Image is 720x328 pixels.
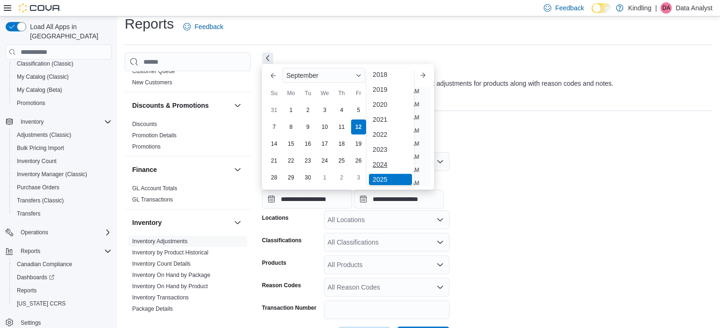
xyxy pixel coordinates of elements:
[369,174,412,185] div: 2025
[300,136,315,151] div: day-16
[13,259,76,270] a: Canadian Compliance
[125,15,174,33] h1: Reports
[132,283,208,290] span: Inventory On Hand by Product
[284,153,299,168] div: day-22
[17,227,112,238] span: Operations
[2,245,115,258] button: Reports
[26,22,112,41] span: Load All Apps in [GEOGRAPHIC_DATA]
[132,132,177,139] a: Promotion Details
[262,282,301,289] label: Reason Codes
[132,260,191,268] span: Inventory Count Details
[17,274,54,281] span: Dashboards
[132,238,187,245] a: Inventory Adjustments
[334,119,349,134] div: day-11
[300,103,315,118] div: day-2
[132,218,162,227] h3: Inventory
[13,208,112,219] span: Transfers
[132,316,173,324] span: Package History
[132,271,210,279] span: Inventory On Hand by Package
[13,129,75,141] a: Adjustments (Classic)
[266,68,281,83] button: Previous Month
[17,116,112,127] span: Inventory
[17,197,64,204] span: Transfers (Classic)
[132,306,173,312] a: Package Details
[262,52,273,64] button: Next
[267,86,282,101] div: Su
[13,142,112,154] span: Bulk Pricing Import
[132,218,230,227] button: Inventory
[132,317,173,323] a: Package History
[17,184,60,191] span: Purchase Orders
[21,229,48,236] span: Operations
[369,114,412,125] div: 2021
[351,153,366,168] div: day-26
[351,136,366,151] div: day-19
[284,103,299,118] div: day-1
[13,272,58,283] a: Dashboards
[300,119,315,134] div: day-9
[13,182,63,193] a: Purchase Orders
[9,155,115,168] button: Inventory Count
[17,131,71,139] span: Adjustments (Classic)
[351,119,366,134] div: day-12
[9,207,115,220] button: Transfers
[286,72,318,79] span: September
[13,84,66,96] a: My Catalog (Beta)
[13,259,112,270] span: Canadian Compliance
[13,156,112,167] span: Inventory Count
[262,259,286,267] label: Products
[13,195,112,206] span: Transfers (Classic)
[132,294,189,301] a: Inventory Transactions
[369,159,412,170] div: 2024
[13,169,91,180] a: Inventory Manager (Classic)
[436,216,444,224] button: Open list of options
[17,246,44,257] button: Reports
[9,97,115,110] button: Promotions
[132,196,173,203] a: GL Transactions
[262,304,316,312] label: Transaction Number
[17,210,40,217] span: Transfers
[436,261,444,268] button: Open list of options
[2,226,115,239] button: Operations
[132,249,209,256] a: Inventory by Product Historical
[13,97,112,109] span: Promotions
[317,119,332,134] div: day-10
[17,227,52,238] button: Operations
[125,119,251,156] div: Discounts & Promotions
[334,103,349,118] div: day-4
[267,153,282,168] div: day-21
[369,129,412,140] div: 2022
[17,287,37,294] span: Reports
[17,73,69,81] span: My Catalog (Classic)
[354,190,444,209] input: Press the down key to open a popover containing a calendar.
[351,170,366,185] div: day-3
[17,60,74,67] span: Classification (Classic)
[267,136,282,151] div: day-14
[262,79,614,89] div: View adjustment details. You will see both quantity and cost adjustments for products along with ...
[13,71,73,82] a: My Catalog (Classic)
[19,3,61,13] img: Cova
[132,272,210,278] a: Inventory On Hand by Package
[334,86,349,101] div: Th
[17,261,72,268] span: Canadian Compliance
[592,3,611,13] input: Dark Mode
[555,3,584,13] span: Feedback
[317,153,332,168] div: day-24
[21,247,40,255] span: Reports
[132,165,157,174] h3: Finance
[13,285,40,296] a: Reports
[17,300,66,307] span: [US_STATE] CCRS
[13,169,112,180] span: Inventory Manager (Classic)
[132,79,172,86] a: New Customers
[9,181,115,194] button: Purchase Orders
[17,144,64,152] span: Bulk Pricing Import
[13,156,60,167] a: Inventory Count
[13,71,112,82] span: My Catalog (Classic)
[267,103,282,118] div: day-31
[334,153,349,168] div: day-25
[232,164,243,175] button: Finance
